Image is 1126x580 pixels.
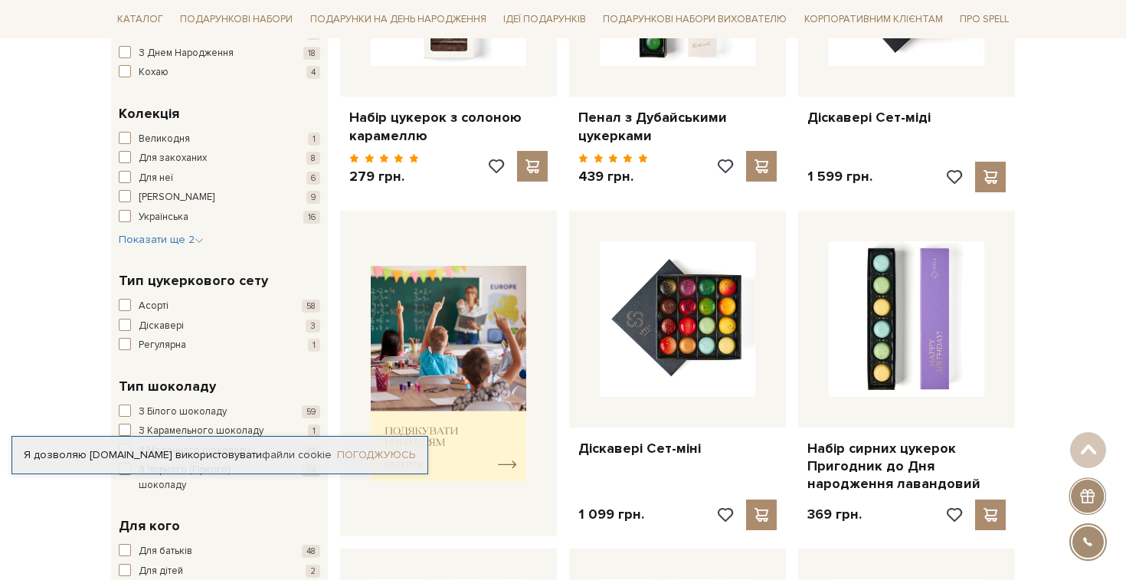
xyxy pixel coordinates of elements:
span: Великодня [139,132,190,147]
button: З Днем Народження 18 [119,46,320,61]
span: Показати ще 2 [119,233,204,246]
span: 9 [306,191,320,204]
button: Для дітей 2 [119,564,320,579]
span: Діскавері [139,319,184,334]
button: Для закоханих 8 [119,151,320,166]
span: З Білого шоколаду [139,405,227,420]
span: 48 [302,545,320,558]
a: Подарунки на День народження [304,8,493,31]
p: 369 грн. [807,506,862,523]
button: Українська 16 [119,210,320,225]
span: Кохаю [139,65,169,80]
span: 58 [302,300,320,313]
span: З Чорного (Гіркого) шоколаду [139,463,278,493]
span: 16 [303,211,320,224]
button: З Чорного (Гіркого) шоколаду 74 [119,463,320,493]
button: Регулярна 1 [119,338,320,353]
span: 4 [306,66,320,79]
div: Я дозволяю [DOMAIN_NAME] використовувати [12,448,427,462]
span: З Днем Народження [139,46,234,61]
span: Для закоханих [139,151,207,166]
button: З Білого шоколаду 59 [119,405,320,420]
button: Діскавері 3 [119,319,320,334]
span: 8 [306,152,320,165]
span: Тип цукеркового сету [119,270,268,291]
span: Для дітей [139,564,183,579]
a: Діскавері Сет-міні [578,440,777,457]
button: Асорті 58 [119,299,320,314]
img: banner [371,266,526,481]
a: Набір сирних цукерок Пригодник до Дня народження лавандовий [807,440,1006,493]
a: Про Spell [954,8,1015,31]
span: Тип шоколаду [119,376,216,397]
span: Асорті [139,299,169,314]
p: 279 грн. [349,168,419,185]
span: З Карамельного шоколаду [139,424,263,439]
a: Корпоративним клієнтам [798,6,949,32]
a: Ідеї подарунків [497,8,592,31]
p: 439 грн. [578,168,648,185]
span: 3 [306,319,320,333]
button: Для неї 6 [119,171,320,186]
span: 59 [302,405,320,418]
p: 1 099 грн. [578,506,644,523]
span: 1 [308,424,320,437]
a: Подарункові набори [174,8,299,31]
a: Пенал з Дубайськими цукерками [578,109,777,145]
span: Для кого [119,516,180,536]
span: 1 [308,133,320,146]
span: [PERSON_NAME] [139,190,214,205]
a: файли cookie [262,448,332,461]
span: 18 [303,47,320,60]
a: Каталог [111,8,169,31]
button: Кохаю 4 [119,65,320,80]
span: Для неї [139,171,173,186]
p: 1 599 грн. [807,168,872,185]
button: [PERSON_NAME] 9 [119,190,320,205]
span: 6 [306,172,320,185]
a: Діскавері Сет-міді [807,109,1006,126]
a: Погоджуюсь [337,448,415,462]
button: Для батьків 48 [119,544,320,559]
span: Українська [139,210,188,225]
span: Для батьків [139,544,192,559]
span: 1 [308,339,320,352]
button: Показати ще 2 [119,232,204,247]
span: 2 [306,565,320,578]
a: Набір цукерок з солоною карамеллю [349,109,548,145]
span: Колекція [119,103,179,124]
span: Регулярна [139,338,186,353]
button: Великодня 1 [119,132,320,147]
a: Подарункові набори вихователю [597,6,793,32]
button: З Карамельного шоколаду 1 [119,424,320,439]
